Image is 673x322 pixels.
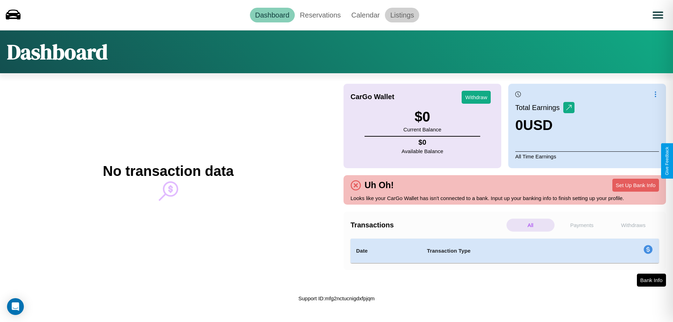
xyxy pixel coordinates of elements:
p: Withdraws [609,219,657,232]
h3: $ 0 [403,109,441,125]
p: Payments [558,219,606,232]
h4: Uh Oh! [361,180,397,190]
p: Looks like your CarGo Wallet has isn't connected to a bank. Input up your banking info to finish ... [351,193,659,203]
h3: 0 USD [515,117,575,133]
a: Reservations [295,8,346,22]
h4: $ 0 [402,138,443,146]
a: Listings [385,8,419,22]
div: Give Feedback [665,147,669,175]
table: simple table [351,239,659,263]
button: Set Up Bank Info [612,179,659,192]
p: Support ID: mfg2nctucnigdxfpjqm [298,294,375,303]
a: Dashboard [250,8,295,22]
p: All [507,219,555,232]
button: Bank Info [637,274,666,287]
p: Total Earnings [515,101,563,114]
p: Current Balance [403,125,441,134]
div: Open Intercom Messenger [7,298,24,315]
h4: Transaction Type [427,247,586,255]
h4: CarGo Wallet [351,93,394,101]
h4: Date [356,247,416,255]
a: Calendar [346,8,385,22]
h4: Transactions [351,221,505,229]
button: Open menu [648,5,668,25]
button: Withdraw [462,91,491,104]
h1: Dashboard [7,37,108,66]
h2: No transaction data [103,163,233,179]
p: Available Balance [402,146,443,156]
p: All Time Earnings [515,151,659,161]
